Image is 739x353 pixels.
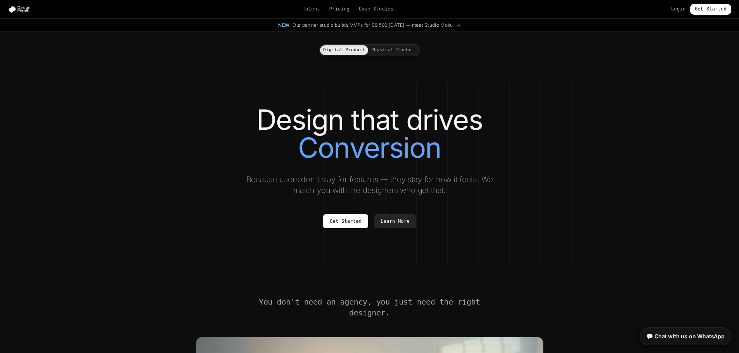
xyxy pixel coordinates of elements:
button: Physical Product [368,45,419,55]
a: Get Started [690,4,731,15]
a: Pricing [329,6,350,12]
a: Login [671,6,685,12]
a: Get Started [323,214,368,228]
span: Our partner studio builds MVPs for $9,500 [DATE] — meet Studio Moku [292,22,453,28]
span: New [278,22,289,28]
a: Talent [303,6,320,12]
button: Digital Product [320,45,368,55]
a: 💬 Chat with us on WhatsApp [640,327,731,345]
span: Conversion [298,134,441,162]
p: Because users don't stay for features — they stay for how it feels. We match you with the designe... [239,174,500,196]
a: Learn More [374,214,416,228]
a: Case Studies [359,6,393,12]
img: Design Match [8,5,34,13]
h2: You don't need an agency, you just need the right designer. [258,296,481,318]
h1: Design that drives [152,106,587,162]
